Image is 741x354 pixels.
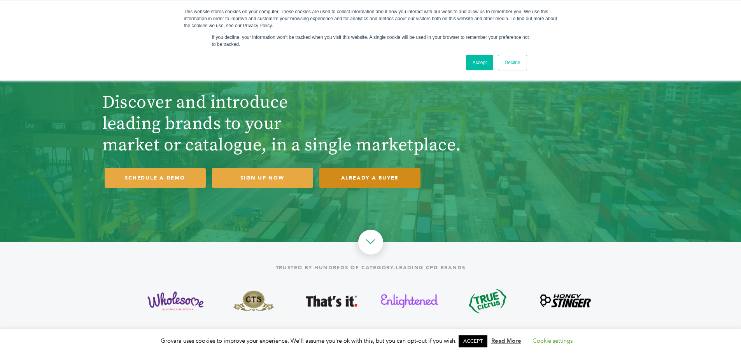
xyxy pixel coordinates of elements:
[491,337,521,345] a: Read More
[466,55,494,70] a: Accept
[319,168,420,188] a: ALREADY A BUYER
[161,337,580,345] span: Grovara uses cookies to improve your experience. We'll assume you're ok with this, but you can op...
[102,92,503,156] h1: Discover and introduce leading brands to your market or catalogue, in a single marketplace.
[105,168,206,188] a: SCHEDULE A DEMO
[498,55,527,70] a: Decline
[212,34,529,48] p: If you decline, your information won’t be tracked when you visit this website. A single cookie wi...
[212,168,313,188] a: SIGN UP NOW
[184,8,557,29] div: This website stores cookies on your computer. These cookies are used to collect information about...
[98,261,643,275] div: Trusted by hundreds of category-leading CPG brands
[533,337,573,345] a: Cookie settings
[459,335,487,347] a: ACCEPT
